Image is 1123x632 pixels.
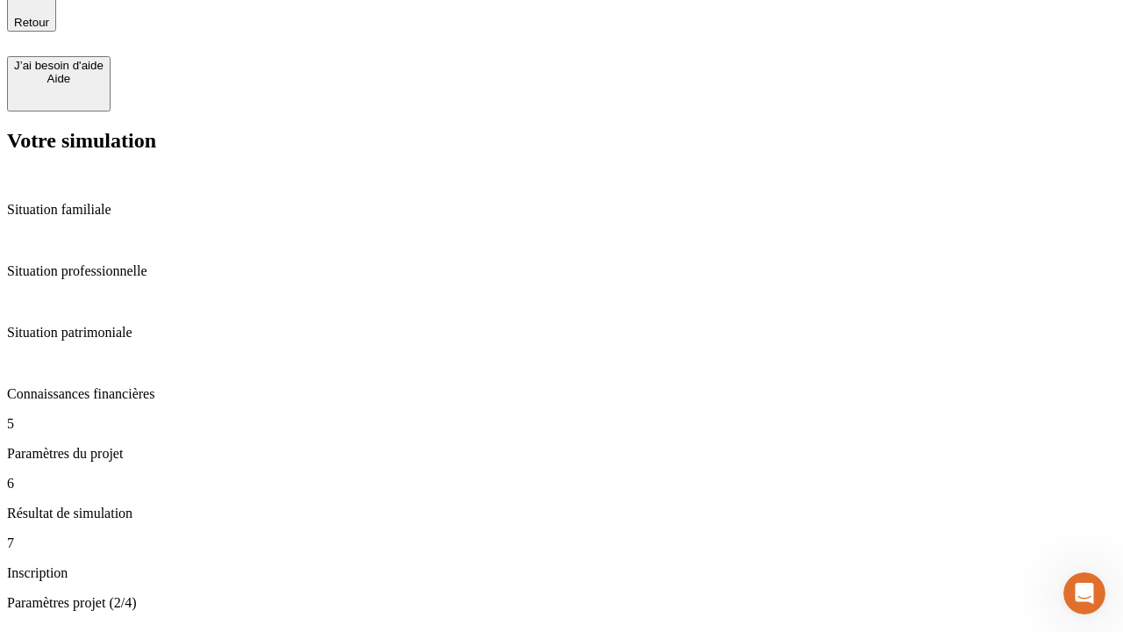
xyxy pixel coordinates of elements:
[7,263,1116,279] p: Situation professionnelle
[7,325,1116,341] p: Situation patrimoniale
[7,416,1116,432] p: 5
[14,16,49,29] span: Retour
[7,129,1116,153] h2: Votre simulation
[7,506,1116,521] p: Résultat de simulation
[7,202,1116,218] p: Situation familiale
[7,595,1116,611] p: Paramètres projet (2/4)
[14,59,104,72] div: J’ai besoin d'aide
[1063,572,1105,614] iframe: Intercom live chat
[7,535,1116,551] p: 7
[7,446,1116,462] p: Paramètres du projet
[7,56,111,111] button: J’ai besoin d'aideAide
[14,72,104,85] div: Aide
[7,565,1116,581] p: Inscription
[7,476,1116,492] p: 6
[7,386,1116,402] p: Connaissances financières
